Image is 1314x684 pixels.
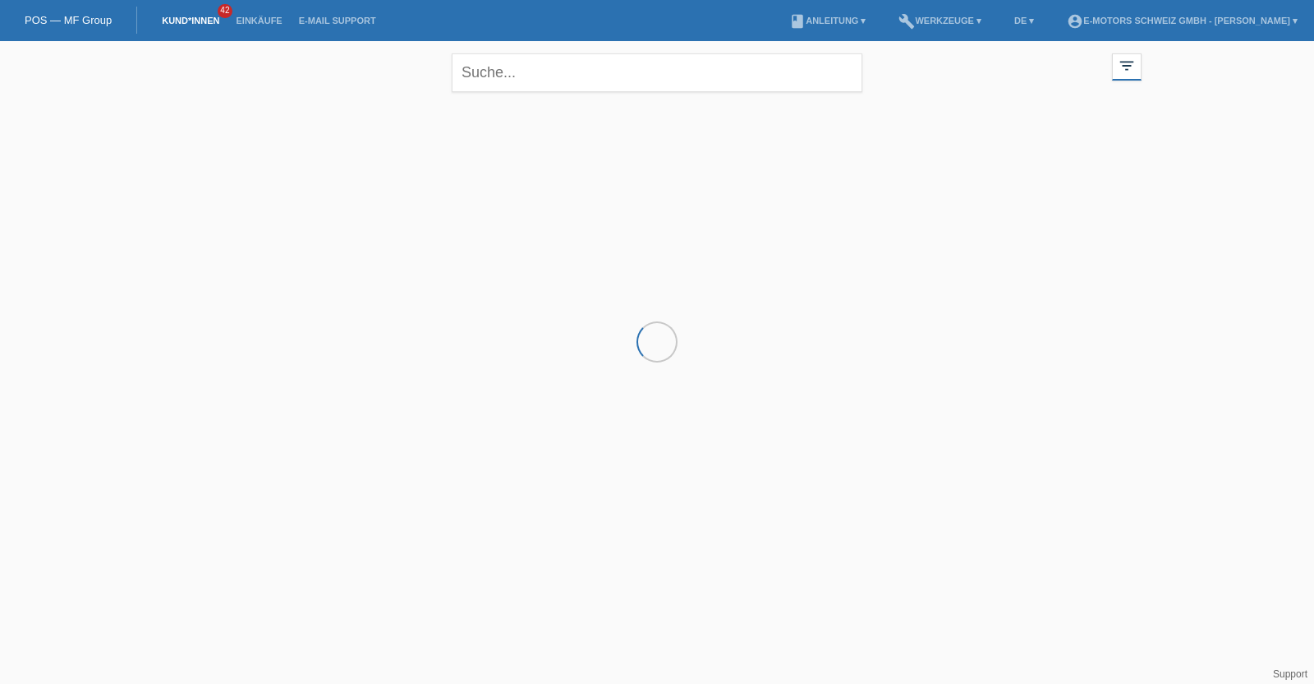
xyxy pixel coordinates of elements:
[1059,16,1306,25] a: account_circleE-Motors Schweiz GmbH - [PERSON_NAME] ▾
[25,14,112,26] a: POS — MF Group
[1067,13,1083,30] i: account_circle
[898,13,915,30] i: build
[1006,16,1042,25] a: DE ▾
[1273,668,1307,680] a: Support
[890,16,990,25] a: buildWerkzeuge ▾
[789,13,806,30] i: book
[781,16,874,25] a: bookAnleitung ▾
[227,16,290,25] a: Einkäufe
[452,53,862,92] input: Suche...
[154,16,227,25] a: Kund*innen
[218,4,232,18] span: 42
[291,16,384,25] a: E-Mail Support
[1118,57,1136,75] i: filter_list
